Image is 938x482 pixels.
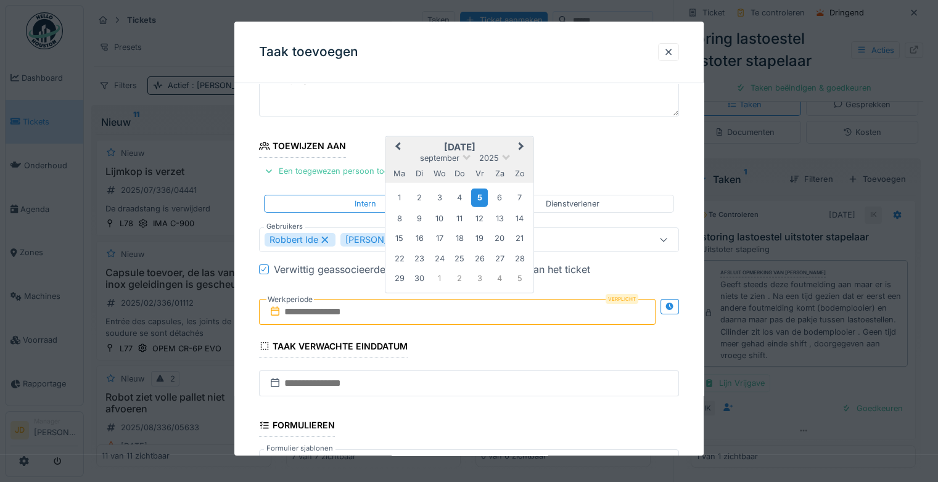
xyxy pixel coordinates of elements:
[451,230,468,247] div: Choose donderdag 18 september 2025
[546,198,599,210] div: Dienstverlener
[512,138,532,158] button: Next Month
[492,165,508,181] div: zaterdag
[264,443,335,454] label: Formulier sjablonen
[391,189,408,206] div: Choose maandag 1 september 2025
[431,165,448,181] div: woensdag
[479,153,499,163] span: 2025
[264,221,305,232] label: Gebruikers
[492,270,508,287] div: Choose zaterdag 4 oktober 2025
[340,233,435,247] div: [PERSON_NAME]
[431,270,448,287] div: Choose woensdag 1 oktober 2025
[431,250,448,267] div: Choose woensdag 24 september 2025
[511,270,528,287] div: Choose zondag 5 oktober 2025
[431,189,448,206] div: Choose woensdag 3 september 2025
[411,189,428,206] div: Choose dinsdag 2 september 2025
[264,73,310,88] label: Beschrijving
[492,250,508,267] div: Choose zaterdag 27 september 2025
[411,250,428,267] div: Choose dinsdag 23 september 2025
[451,210,468,227] div: Choose donderdag 11 september 2025
[431,210,448,227] div: Choose woensdag 10 september 2025
[420,153,459,163] span: september
[511,165,528,181] div: zondag
[274,262,590,277] div: Verwittig geassocieerde gebruikers van het genereren van het ticket
[606,294,638,304] div: Verplicht
[451,165,468,181] div: donderdag
[411,165,428,181] div: dinsdag
[391,230,408,247] div: Choose maandag 15 september 2025
[431,230,448,247] div: Choose woensdag 17 september 2025
[259,337,408,358] div: Taak verwachte einddatum
[265,233,335,247] div: Robbert Ide
[471,189,488,206] div: Choose vrijdag 5 september 2025
[471,250,488,267] div: Choose vrijdag 26 september 2025
[471,230,488,247] div: Choose vrijdag 19 september 2025
[411,270,428,287] div: Choose dinsdag 30 september 2025
[492,230,508,247] div: Choose zaterdag 20 september 2025
[385,142,533,153] h2: [DATE]
[492,210,508,227] div: Choose zaterdag 13 september 2025
[266,293,314,306] label: Werkperiode
[511,189,528,206] div: Choose zondag 7 september 2025
[387,138,406,158] button: Previous Month
[511,230,528,247] div: Choose zondag 21 september 2025
[511,250,528,267] div: Choose zondag 28 september 2025
[411,230,428,247] div: Choose dinsdag 16 september 2025
[411,210,428,227] div: Choose dinsdag 9 september 2025
[259,44,358,60] h3: Taak toevoegen
[391,165,408,181] div: maandag
[390,187,530,288] div: Month september, 2025
[451,189,468,206] div: Choose donderdag 4 september 2025
[259,416,335,437] div: Formulieren
[471,270,488,287] div: Choose vrijdag 3 oktober 2025
[471,165,488,181] div: vrijdag
[492,189,508,206] div: Choose zaterdag 6 september 2025
[511,210,528,227] div: Choose zondag 14 september 2025
[471,210,488,227] div: Choose vrijdag 12 september 2025
[451,270,468,287] div: Choose donderdag 2 oktober 2025
[265,455,355,468] div: Jouw formulieren
[259,137,346,158] div: Toewijzen aan
[451,250,468,267] div: Choose donderdag 25 september 2025
[391,250,408,267] div: Choose maandag 22 september 2025
[391,270,408,287] div: Choose maandag 29 september 2025
[391,210,408,227] div: Choose maandag 8 september 2025
[355,198,376,210] div: Intern
[259,163,421,180] div: Een toegewezen persoon toevoegen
